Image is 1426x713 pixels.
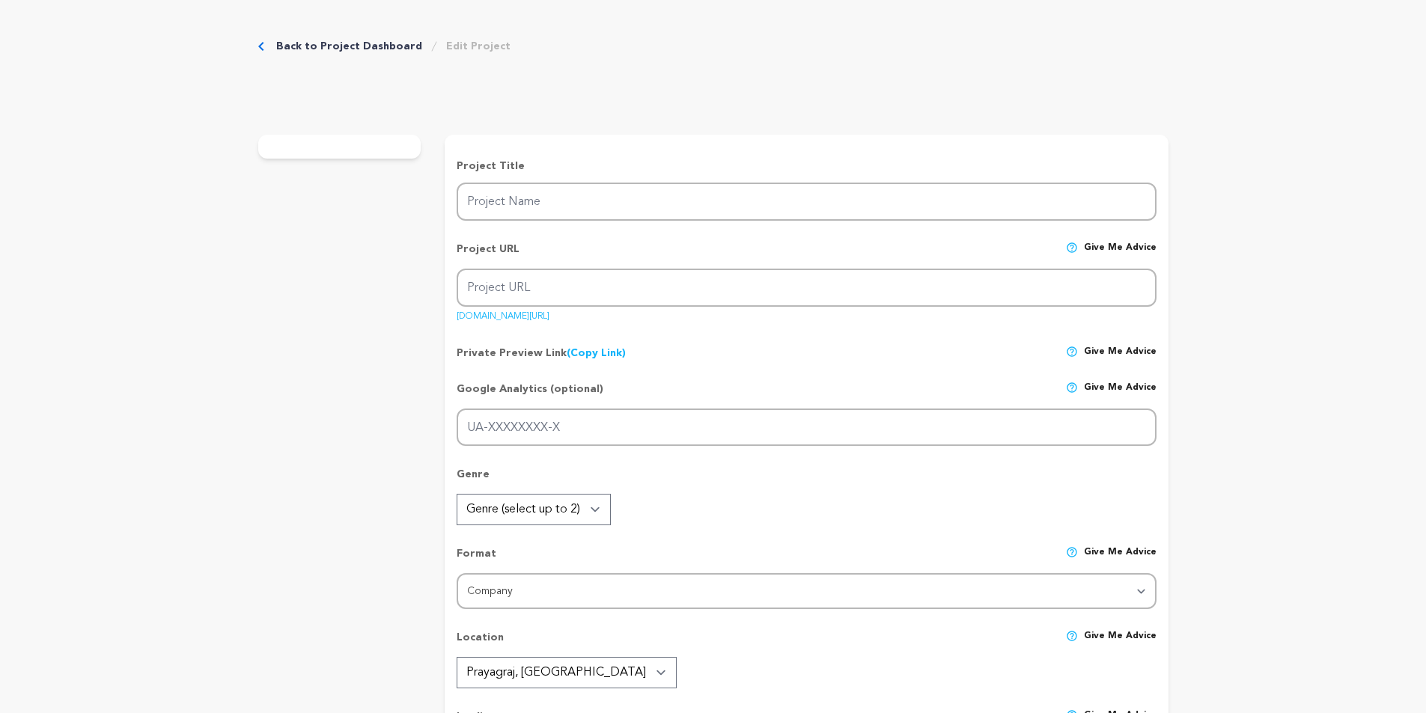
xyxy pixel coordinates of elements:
p: Project Title [457,159,1156,174]
img: help-circle.svg [1066,546,1078,558]
p: Location [457,630,504,657]
a: [DOMAIN_NAME][URL] [457,306,549,321]
a: Back to Project Dashboard [276,39,422,54]
p: Google Analytics (optional) [457,382,603,408]
span: Give me advice [1084,242,1157,269]
span: Give me advice [1084,346,1157,361]
input: UA-XXXXXXXX-X [457,408,1156,447]
input: Project Name [457,183,1156,221]
img: help-circle.svg [1066,630,1078,642]
input: Project URL [457,269,1156,307]
img: help-circle.svg [1066,382,1078,394]
img: help-circle.svg [1066,242,1078,254]
p: Private Preview Link [457,346,626,361]
span: Give me advice [1084,630,1157,657]
span: Give me advice [1084,546,1157,573]
p: Project URL [457,242,519,269]
p: Format [457,546,496,573]
p: Genre [457,467,1156,494]
div: Breadcrumb [258,39,511,54]
span: Give me advice [1084,382,1157,408]
a: (Copy Link) [567,348,626,358]
a: Edit Project [446,39,511,54]
img: help-circle.svg [1066,346,1078,358]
